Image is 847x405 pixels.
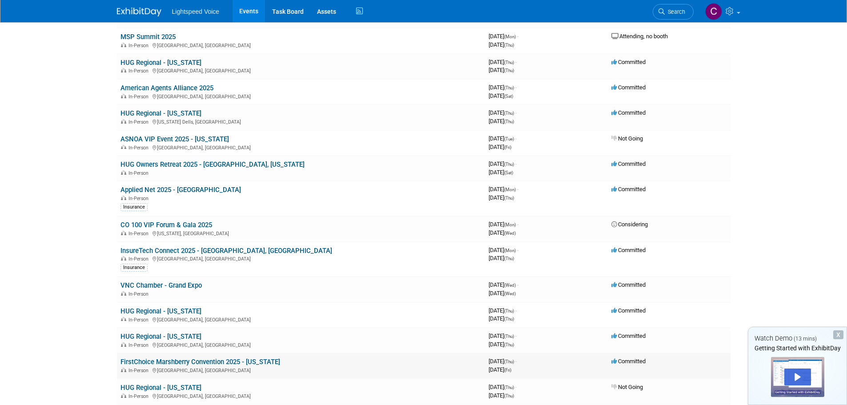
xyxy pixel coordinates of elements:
span: [DATE] [489,160,517,167]
div: Watch Demo [748,334,847,343]
span: [DATE] [489,358,517,365]
span: - [515,84,517,91]
img: In-Person Event [121,170,126,175]
span: In-Person [128,68,151,74]
span: In-Person [128,145,151,151]
span: [DATE] [489,333,517,339]
span: (Thu) [504,385,514,390]
span: (Mon) [504,248,516,253]
span: In-Person [128,256,151,262]
span: Committed [611,59,646,65]
span: (Fri) [504,368,511,373]
span: (Wed) [504,283,516,288]
span: (Thu) [504,119,514,124]
span: (Thu) [504,256,514,261]
span: (Thu) [504,68,514,73]
span: - [517,33,518,40]
span: [DATE] [489,135,517,142]
span: In-Person [128,342,151,348]
span: - [515,160,517,167]
span: - [515,59,517,65]
span: [DATE] [489,392,514,399]
span: Committed [611,84,646,91]
img: Christopher Taylor [705,3,722,20]
a: MSP Summit 2025 [120,33,176,41]
span: Search [665,8,685,15]
span: [DATE] [489,341,514,348]
span: [DATE] [489,41,514,48]
a: ASNOA VIP Event 2025 - [US_STATE] [120,135,229,143]
img: In-Person Event [121,342,126,347]
div: Play [784,369,811,385]
div: [GEOGRAPHIC_DATA], [GEOGRAPHIC_DATA] [120,366,482,373]
span: (Fri) [504,145,511,150]
span: Lightspeed Voice [172,8,220,15]
span: (Sat) [504,170,513,175]
a: CO 100 VIP Forum & Gala 2025 [120,221,212,229]
span: [DATE] [489,194,514,201]
span: Committed [611,160,646,167]
div: [US_STATE], [GEOGRAPHIC_DATA] [120,229,482,237]
span: [DATE] [489,59,517,65]
img: In-Person Event [121,368,126,372]
span: [DATE] [489,307,517,314]
span: - [515,307,517,314]
a: FirstChoice Marshberry Convention 2025 - [US_STATE] [120,358,280,366]
div: [GEOGRAPHIC_DATA], [GEOGRAPHIC_DATA] [120,41,482,48]
img: In-Person Event [121,94,126,98]
span: Committed [611,358,646,365]
span: [DATE] [489,84,517,91]
span: - [517,247,518,253]
div: Insurance [120,264,148,272]
div: [US_STATE] Dells, [GEOGRAPHIC_DATA] [120,118,482,125]
span: (Thu) [504,43,514,48]
span: Committed [611,333,646,339]
div: [GEOGRAPHIC_DATA], [GEOGRAPHIC_DATA] [120,67,482,74]
a: Search [653,4,694,20]
a: VNC Chamber - Grand Expo [120,281,202,289]
a: HUG Regional - [US_STATE] [120,384,201,392]
span: (Thu) [504,85,514,90]
span: In-Person [128,170,151,176]
span: - [515,384,517,390]
a: HUG Regional - [US_STATE] [120,307,201,315]
a: HUG Owners Retreat 2025 - [GEOGRAPHIC_DATA], [US_STATE] [120,160,305,168]
a: HUG Regional - [US_STATE] [120,333,201,341]
img: In-Person Event [121,317,126,321]
div: [GEOGRAPHIC_DATA], [GEOGRAPHIC_DATA] [120,255,482,262]
div: Dismiss [833,330,843,339]
span: [DATE] [489,92,513,99]
span: In-Person [128,94,151,100]
span: [DATE] [489,118,514,124]
span: (Mon) [504,187,516,192]
div: [GEOGRAPHIC_DATA], [GEOGRAPHIC_DATA] [120,92,482,100]
span: In-Person [128,17,151,23]
span: [DATE] [489,144,511,150]
span: - [517,221,518,228]
span: (Thu) [504,342,514,347]
span: [DATE] [489,221,518,228]
span: [DATE] [489,186,518,192]
span: In-Person [128,119,151,125]
span: [DATE] [489,229,516,236]
div: [GEOGRAPHIC_DATA], [GEOGRAPHIC_DATA] [120,316,482,323]
span: (Wed) [504,231,516,236]
span: (Thu) [504,162,514,167]
span: In-Person [128,196,151,201]
span: (Thu) [504,60,514,65]
div: [GEOGRAPHIC_DATA], [GEOGRAPHIC_DATA] [120,341,482,348]
span: In-Person [128,43,151,48]
span: (13 mins) [794,336,817,342]
img: In-Person Event [121,43,126,47]
span: - [515,109,517,116]
span: (Thu) [504,111,514,116]
a: Applied Net 2025 - [GEOGRAPHIC_DATA] [120,186,241,194]
a: InsureTech Connect 2025 - [GEOGRAPHIC_DATA], [GEOGRAPHIC_DATA] [120,247,332,255]
img: In-Person Event [121,119,126,124]
span: Committed [611,247,646,253]
span: (Mon) [504,222,516,227]
span: (Tue) [504,136,514,141]
img: In-Person Event [121,291,126,296]
span: Committed [611,281,646,288]
span: [DATE] [489,247,518,253]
